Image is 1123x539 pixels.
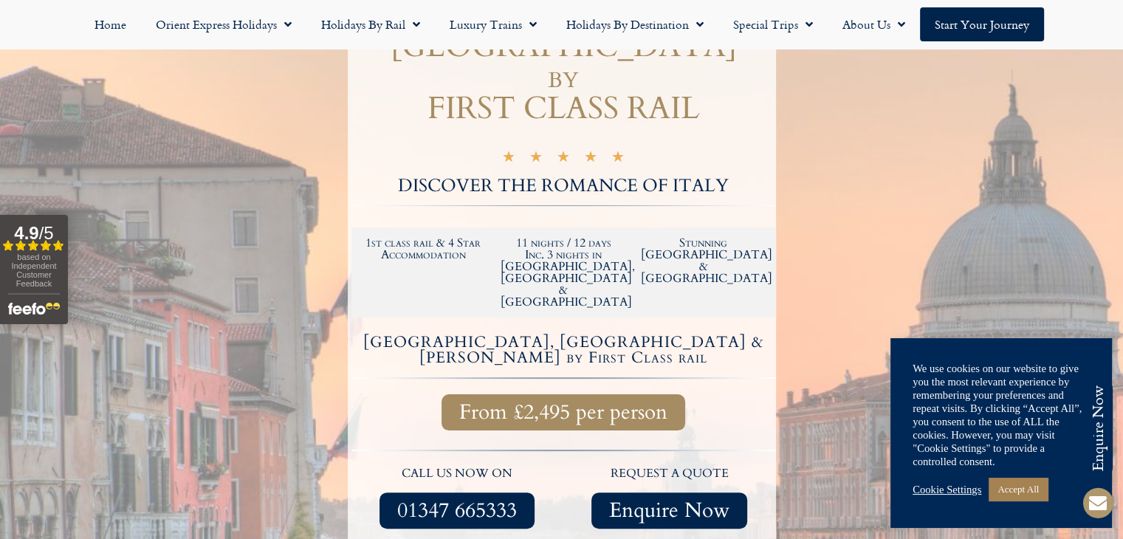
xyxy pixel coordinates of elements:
[501,237,626,308] h2: 11 nights / 12 days Inc. 3 nights in [GEOGRAPHIC_DATA], [GEOGRAPHIC_DATA] & [GEOGRAPHIC_DATA]
[913,483,981,496] a: Cookie Settings
[552,7,718,41] a: Holidays by Destination
[611,151,625,168] i: ★
[397,501,517,520] span: 01347 665333
[920,7,1044,41] a: Start your Journey
[354,334,774,365] h4: [GEOGRAPHIC_DATA], [GEOGRAPHIC_DATA] & [PERSON_NAME] by First Class rail
[351,177,776,195] h2: DISCOVER THE ROMANCE OF ITALY
[442,394,685,430] a: From £2,495 per person
[502,148,625,168] div: 5/5
[609,501,729,520] span: Enquire Now
[591,492,747,529] a: Enquire Now
[913,362,1090,468] div: We use cookies on our website to give you the most relevant experience by remembering your prefer...
[502,151,515,168] i: ★
[557,151,570,168] i: ★
[361,237,487,261] h2: 1st class rail & 4 Star Accommodation
[380,492,535,529] a: 01347 665333
[141,7,306,41] a: Orient Express Holidays
[7,7,1116,41] nav: Menu
[435,7,552,41] a: Luxury Trains
[529,151,543,168] i: ★
[718,7,828,41] a: Special Trips
[641,237,766,284] h2: Stunning [GEOGRAPHIC_DATA] & [GEOGRAPHIC_DATA]
[359,464,557,484] p: call us now on
[459,403,667,422] span: From £2,495 per person
[989,478,1048,501] a: Accept All
[571,464,769,484] p: request a quote
[828,7,920,41] a: About Us
[584,151,597,168] i: ★
[306,7,435,41] a: Holidays by Rail
[80,7,141,41] a: Home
